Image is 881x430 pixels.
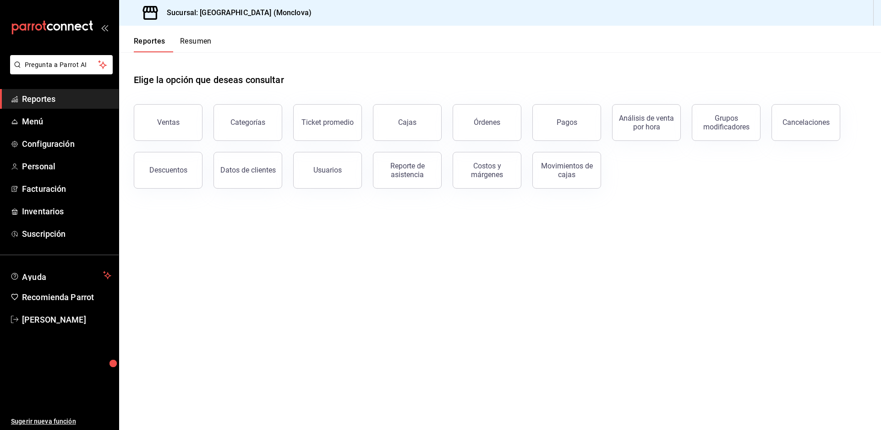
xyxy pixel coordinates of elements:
[134,152,202,189] button: Descuentos
[379,162,436,179] div: Reporte de asistencia
[373,152,442,189] button: Reporte de asistencia
[101,24,108,31] button: open_drawer_menu
[180,37,212,52] button: Resumen
[22,291,111,303] span: Recomienda Parrot
[11,417,111,426] span: Sugerir nueva función
[612,104,681,141] button: Análisis de venta por hora
[474,118,500,127] div: Órdenes
[25,60,98,70] span: Pregunta a Parrot AI
[230,118,265,127] div: Categorías
[10,55,113,74] button: Pregunta a Parrot AI
[22,313,111,326] span: [PERSON_NAME]
[538,162,595,179] div: Movimientos de cajas
[692,104,761,141] button: Grupos modificadores
[293,152,362,189] button: Usuarios
[22,183,111,195] span: Facturación
[134,104,202,141] button: Ventas
[6,67,113,76] a: Pregunta a Parrot AI
[22,205,111,218] span: Inventarios
[698,114,755,131] div: Grupos modificadores
[213,152,282,189] button: Datos de clientes
[22,228,111,240] span: Suscripción
[149,166,187,174] div: Descuentos
[301,118,354,127] div: Ticket promedio
[159,7,312,18] h3: Sucursal: [GEOGRAPHIC_DATA] (Monclova)
[772,104,840,141] button: Cancelaciones
[459,162,515,179] div: Costos y márgenes
[134,73,284,87] h1: Elige la opción que deseas consultar
[134,37,165,52] button: Reportes
[557,118,577,127] div: Pagos
[22,93,111,105] span: Reportes
[22,115,111,128] span: Menú
[220,166,276,174] div: Datos de clientes
[134,37,212,52] div: navigation tabs
[453,152,521,189] button: Costos y márgenes
[398,118,416,127] div: Cajas
[373,104,442,141] button: Cajas
[293,104,362,141] button: Ticket promedio
[22,138,111,150] span: Configuración
[213,104,282,141] button: Categorías
[783,118,830,127] div: Cancelaciones
[22,270,99,281] span: Ayuda
[453,104,521,141] button: Órdenes
[532,152,601,189] button: Movimientos de cajas
[22,160,111,173] span: Personal
[618,114,675,131] div: Análisis de venta por hora
[157,118,180,127] div: Ventas
[532,104,601,141] button: Pagos
[313,166,342,174] div: Usuarios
